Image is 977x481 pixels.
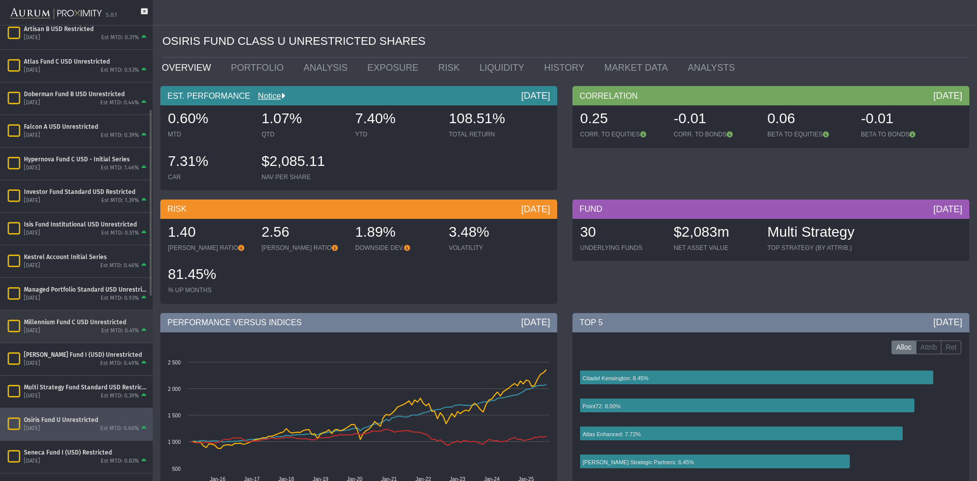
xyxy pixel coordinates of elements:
div: NET ASSET VALUE [674,244,757,252]
div: Est MTD: 0.44% [100,99,139,107]
div: MTD [168,130,251,138]
div: [DATE] [24,67,40,74]
text: 2 500 [168,360,181,365]
a: ANALYSIS [296,58,360,78]
div: Est MTD: 0.41% [101,327,139,335]
div: EST. PERFORMANCE [160,86,557,105]
div: NAV PER SHARE [262,173,345,181]
div: [DATE] [24,425,40,433]
div: OSIRIS FUND CLASS U UNRESTRICTED SHARES [162,25,969,58]
div: 81.45% [168,265,251,286]
a: LIQUIDITY [472,58,536,78]
a: EXPOSURE [360,58,430,78]
div: [DATE] [521,90,550,102]
a: OVERVIEW [154,58,223,78]
div: RISK [160,200,557,219]
div: [DATE] [24,392,40,400]
div: Est MTD: 0.83% [101,458,139,465]
div: [DATE] [933,90,962,102]
div: 2.56 [262,222,345,244]
div: [DATE] [933,316,962,328]
div: [DATE] [24,327,40,335]
div: BETA TO BONDS [861,130,944,138]
div: [DATE] [521,316,550,328]
div: TOP STRATEGY (BY ATTRIB.) [767,244,854,252]
div: TOTAL RETURN [449,130,532,138]
div: -0.01 [861,109,944,130]
div: QTD [262,130,345,138]
div: [DATE] [24,262,40,270]
div: [DATE] [24,99,40,107]
a: ANALYSTS [680,58,748,78]
div: 1.40 [168,222,251,244]
div: [DATE] [24,34,40,42]
div: Falcon A USD Unrestricted [24,123,149,131]
div: 5.0.1 [106,12,117,19]
div: 3.48% [449,222,532,244]
text: 500 [172,466,181,472]
div: Est MTD: 0.39% [101,132,139,139]
label: Alloc [892,341,916,355]
div: 7.40% [355,109,439,130]
a: RISK [430,58,472,78]
div: [DATE] [24,295,40,302]
div: 7.31% [168,152,251,173]
div: YTD [355,130,439,138]
div: [DATE] [24,132,40,139]
div: Est MTD: 0.53% [101,67,139,74]
div: [DATE] [24,458,40,465]
div: 1.89% [355,222,439,244]
div: Est MTD: 0.51% [101,230,139,237]
span: 1.07% [262,110,302,126]
div: Est MTD: 0.46% [100,262,139,270]
text: 1 000 [168,439,181,445]
div: [DATE] [24,230,40,237]
div: Isis Fund Institutional USD Unrestricted [24,220,149,229]
div: -0.01 [674,109,757,130]
a: HISTORY [536,58,596,78]
div: $2,085.11 [262,152,345,173]
div: Osiris Fund U Unrestricted [24,416,149,424]
div: Multi Strategy Fund Standard USD Restricted [24,383,149,391]
div: Notice [250,91,285,102]
div: PERFORMANCE VERSUS INDICES [160,313,557,332]
div: Millennium Fund C USD Unrestricted [24,318,149,326]
label: Ret [941,341,961,355]
a: PORTFOLIO [223,58,296,78]
div: FUND [572,200,969,219]
text: Atlas Enhanced: 7.72% [583,431,641,437]
div: [DATE] [933,203,962,215]
div: DOWNSIDE DEV. [355,244,439,252]
div: 30 [580,222,664,244]
div: Est MTD: 1.39% [101,197,139,205]
text: 2 000 [168,386,181,392]
div: Atlas Fund C USD Unrestricted [24,58,149,66]
div: VOLATILITY [449,244,532,252]
div: Kestrel Account Initial Series [24,253,149,261]
div: % UP MONTHS [168,286,251,294]
div: CORRELATION [572,86,969,105]
div: Hypernova Fund C USD - Initial Series [24,155,149,163]
div: CORR. TO EQUITIES [580,130,664,138]
div: 0.06 [767,109,851,130]
div: BETA TO EQUITIES [767,130,851,138]
div: [PERSON_NAME] Fund I (USD) Unrestricted [24,351,149,359]
div: Est MTD: 1.46% [101,164,139,172]
div: 108.51% [449,109,532,130]
div: Est MTD: 0.31% [101,34,139,42]
div: [PERSON_NAME] RATIO [262,244,345,252]
text: Point72: 8.00% [583,403,621,409]
div: Est MTD: 0.93% [101,295,139,302]
img: Aurum-Proximity%20white.svg [10,3,102,25]
div: Doberman Fund B USD Unrestricted [24,90,149,98]
div: CAR [168,173,251,181]
div: Artisan B USD Restricted [24,25,149,33]
div: [PERSON_NAME] RATIO [168,244,251,252]
div: Est MTD: 0.39% [101,392,139,400]
a: Notice [250,92,281,100]
label: Attrib [916,341,942,355]
div: Seneca Fund I (USD) Restricted [24,448,149,457]
div: [DATE] [24,360,40,367]
text: [PERSON_NAME] Strategic Partners: 6.45% [583,459,694,465]
div: Investor Fund Standard USD Restricted [24,188,149,196]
